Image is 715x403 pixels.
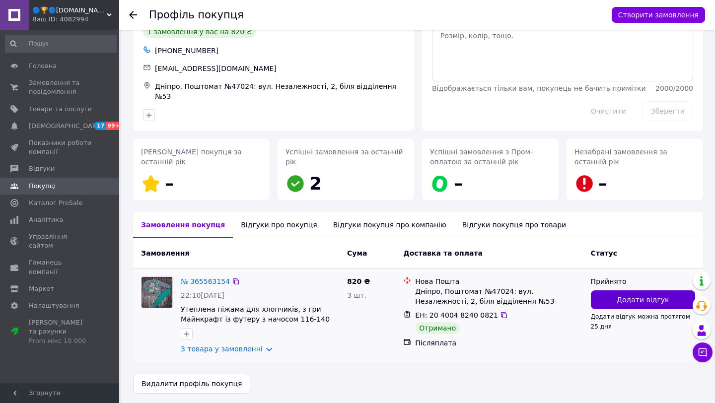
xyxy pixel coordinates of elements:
[591,276,695,286] div: Прийнято
[415,338,582,348] div: Післяплата
[347,249,367,257] span: Cума
[233,212,325,238] div: Відгуки про покупця
[29,284,54,293] span: Маркет
[29,62,57,70] span: Головна
[403,249,483,257] span: Доставка та оплата
[591,313,690,330] span: Додати відгук можна протягом 25 дня
[143,26,256,38] div: 1 замовлення у вас на 820 ₴
[29,301,79,310] span: Налаштування
[165,173,174,194] span: –
[155,65,277,72] span: [EMAIL_ADDRESS][DOMAIN_NAME]
[432,84,646,92] span: Відображається тільки вам, покупець не бачить примітки
[598,173,607,194] span: –
[655,84,693,92] span: 2000 / 2000
[347,291,366,299] span: 3 шт.
[29,182,56,191] span: Покупці
[153,44,406,58] div: [PHONE_NUMBER]
[106,122,122,130] span: 99+
[133,374,250,394] button: Видалити профіль покупця
[574,148,667,166] span: Незабрані замовлення за останній рік
[32,15,119,24] div: Ваш ID: 4082994
[454,173,463,194] span: –
[142,277,172,308] img: Фото товару
[309,173,322,194] span: 2
[29,215,63,224] span: Аналітика
[612,7,705,23] button: Створити замовлення
[286,148,403,166] span: Успішні замовлення за останній рік
[133,212,233,238] div: Замовлення покупця
[415,276,582,286] div: Нова Пошта
[415,311,498,319] span: ЕН: 20 4004 8240 0821
[29,336,92,345] div: Prom мікс 10 000
[415,286,582,306] div: Дніпро, Поштомат №47024: вул. Незалежності, 2, біля відділення №53
[591,290,695,309] button: Додати відгук
[29,164,55,173] span: Відгуки
[181,345,263,353] a: 3 товара у замовленні
[617,295,669,305] span: Додати відгук
[29,318,92,345] span: [PERSON_NAME] та рахунки
[141,276,173,308] a: Фото товару
[347,277,370,285] span: 820 ₴
[29,122,102,131] span: [DEMOGRAPHIC_DATA]
[141,249,189,257] span: Замовлення
[5,35,117,53] input: Пошук
[415,322,460,334] div: Отримано
[430,148,533,166] span: Успішні замовлення з Пром-оплатою за останній рік
[693,342,713,362] button: Чат з покупцем
[129,10,137,20] div: Повернутися назад
[591,249,617,257] span: Статус
[29,258,92,276] span: Гаманець компанії
[181,305,330,333] a: Утеплена піжама для хлопчиків, з гри Майнкрафт із футеру з начосом 116-140 134-140
[153,79,406,103] div: Дніпро, Поштомат №47024: вул. Незалежності, 2, біля відділення №53
[325,212,454,238] div: Відгуки покупця про компанію
[181,291,224,299] span: 22:10[DATE]
[181,277,230,285] a: № 365563154
[29,78,92,96] span: Замовлення та повідомлення
[454,212,574,238] div: Відгуки покупця про товари
[29,138,92,156] span: Показники роботи компанії
[29,199,82,207] span: Каталог ProSale
[149,9,244,21] h1: Профіль покупця
[32,6,107,15] span: 🔵🏆🔵Sonika.shop
[141,148,242,166] span: [PERSON_NAME] покупця за останній рік
[94,122,106,130] span: 17
[29,232,92,250] span: Управління сайтом
[29,105,92,114] span: Товари та послуги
